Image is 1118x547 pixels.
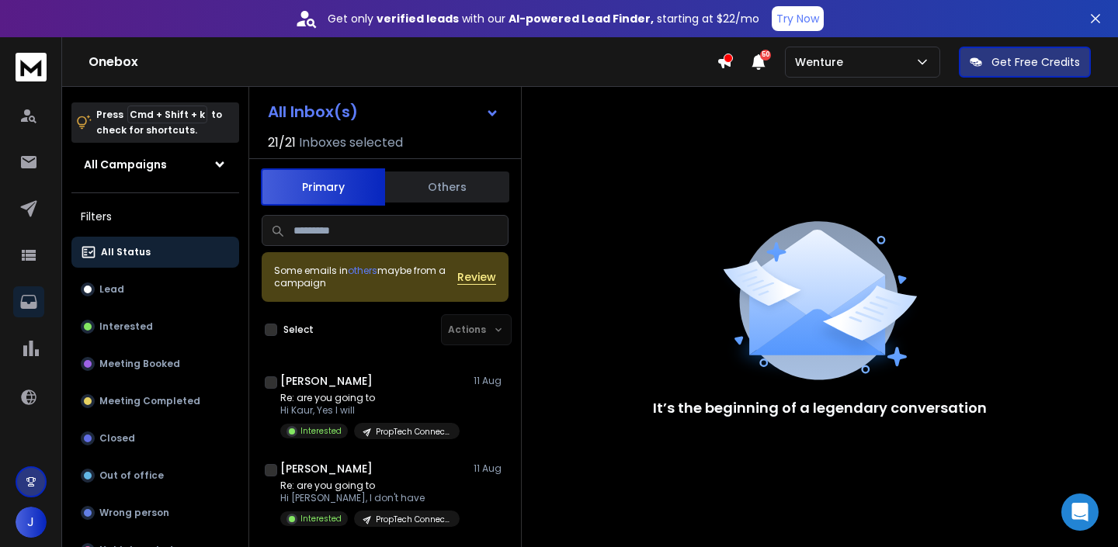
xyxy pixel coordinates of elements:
button: Get Free Credits [959,47,1091,78]
button: All Campaigns [71,149,239,180]
p: Get Free Credits [991,54,1080,70]
p: Hi Kaur, Yes I will [280,404,460,417]
strong: verified leads [377,11,459,26]
p: Press to check for shortcuts. [96,107,222,138]
button: J [16,507,47,538]
p: It’s the beginning of a legendary conversation [653,397,987,419]
span: 21 / 21 [268,133,296,152]
button: Meeting Completed [71,386,239,417]
button: Wrong person [71,497,239,528]
p: Get only with our starting at $22/mo [328,11,759,26]
p: PropTech Connect | Attendees | [DATE] [376,514,450,525]
h3: Filters [71,206,239,227]
button: Closed [71,423,239,454]
p: PropTech Connect | Attendees | [DATE] [376,426,450,438]
button: Primary [261,168,385,206]
h1: [PERSON_NAME] [280,373,373,389]
p: Re: are you going to [280,392,460,404]
button: Review [457,269,496,285]
button: Meeting Booked [71,348,239,379]
span: Cmd + Shift + k [127,106,207,123]
button: Others [385,170,509,204]
p: Meeting Completed [99,395,200,407]
p: Wenture [795,54,849,70]
p: Closed [99,432,135,445]
h1: All Campaigns [84,157,167,172]
h1: All Inbox(s) [268,104,358,119]
span: 50 [760,50,771,61]
label: Select [283,324,314,336]
span: others [348,264,377,277]
strong: AI-powered Lead Finder, [509,11,654,26]
p: Meeting Booked [99,358,180,370]
h1: Onebox [89,53,717,71]
button: Lead [71,274,239,305]
p: 11 Aug [474,462,509,475]
h3: Inboxes selected [299,133,403,152]
p: Wrong person [99,507,169,519]
h1: [PERSON_NAME] [280,461,373,476]
p: Interested [300,425,342,437]
p: Re: are you going to [280,479,460,492]
p: 11 Aug [474,375,509,387]
p: Out of office [99,469,164,482]
p: All Status [101,246,151,258]
button: All Inbox(s) [255,96,512,127]
button: All Status [71,237,239,268]
button: Interested [71,311,239,342]
img: logo [16,53,47,81]
p: Interested [99,320,153,333]
p: Hi [PERSON_NAME], I don't have [280,492,460,504]
p: Interested [300,513,342,524]
p: Try Now [776,11,819,26]
div: Open Intercom Messenger [1061,493,1099,531]
p: Lead [99,283,124,296]
div: Some emails in maybe from a campaign [274,265,457,289]
button: Try Now [772,6,824,31]
button: Out of office [71,460,239,491]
